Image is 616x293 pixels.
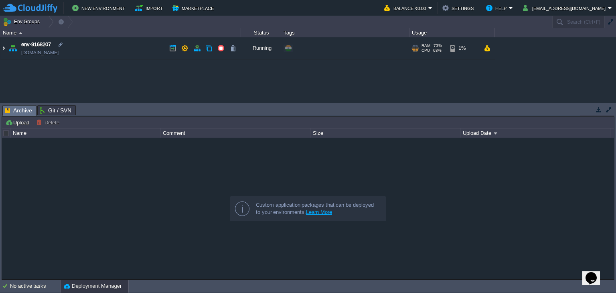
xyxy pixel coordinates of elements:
[21,49,59,57] a: [DOMAIN_NAME]
[421,43,430,48] span: RAM
[433,48,442,53] span: 68%
[582,261,608,285] iframe: chat widget
[523,3,608,13] button: [EMAIL_ADDRESS][DOMAIN_NAME]
[282,28,409,37] div: Tags
[311,128,460,138] div: Size
[241,37,281,59] div: Running
[172,3,216,13] button: Marketplace
[256,201,379,216] div: Custom application packages that can be deployed to your environments.
[161,128,310,138] div: Comment
[64,282,122,290] button: Deployment Manager
[5,119,32,126] button: Upload
[7,37,18,59] img: AMDAwAAAACH5BAEAAAAALAAAAAABAAEAAAICRAEAOw==
[3,16,43,27] button: Env Groups
[306,209,332,215] a: Learn More
[5,106,32,116] span: Archive
[461,128,610,138] div: Upload Date
[241,28,281,37] div: Status
[3,3,57,13] img: CloudJiffy
[434,43,442,48] span: 73%
[450,37,476,59] div: 1%
[1,28,241,37] div: Name
[135,3,165,13] button: Import
[11,128,160,138] div: Name
[21,41,51,49] a: env-9168207
[421,48,430,53] span: CPU
[486,3,509,13] button: Help
[0,37,7,59] img: AMDAwAAAACH5BAEAAAAALAAAAAABAAEAAAICRAEAOw==
[442,3,476,13] button: Settings
[36,119,62,126] button: Delete
[384,3,428,13] button: Balance ₹0.00
[19,32,22,34] img: AMDAwAAAACH5BAEAAAAALAAAAAABAAEAAAICRAEAOw==
[410,28,494,37] div: Usage
[72,3,128,13] button: New Environment
[40,106,71,115] span: Git / SVN
[10,280,60,293] div: No active tasks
